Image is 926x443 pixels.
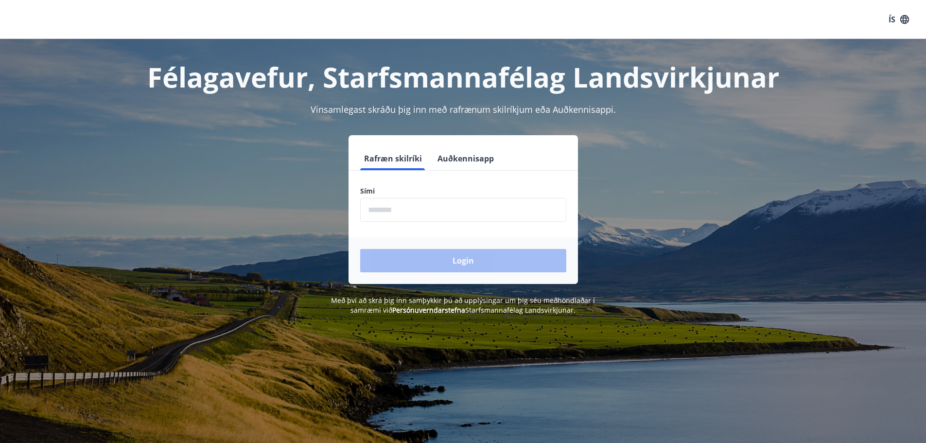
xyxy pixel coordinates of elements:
a: Persónuverndarstefna [392,305,465,315]
button: ÍS [883,11,914,28]
button: Auðkennisapp [434,147,498,170]
span: Vinsamlegast skráðu þig inn með rafrænum skilríkjum eða Auðkennisappi. [311,104,616,115]
h1: Félagavefur, Starfsmannafélag Landsvirkjunar [125,58,802,95]
button: Rafræn skilríki [360,147,426,170]
span: Með því að skrá þig inn samþykkir þú að upplýsingar um þig séu meðhöndlaðar í samræmi við Starfsm... [331,296,595,315]
label: Sími [360,186,566,196]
